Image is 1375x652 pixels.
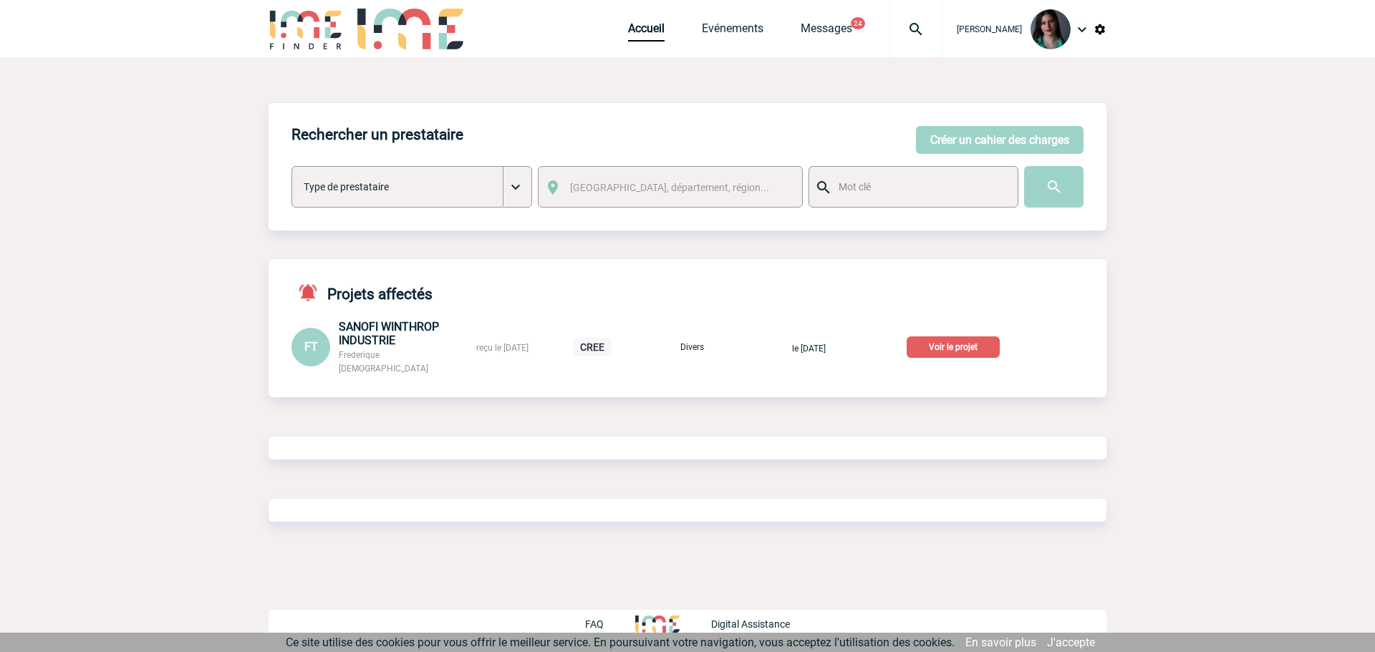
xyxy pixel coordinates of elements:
[339,350,428,374] span: Frederique [DEMOGRAPHIC_DATA]
[792,344,826,354] span: le [DATE]
[711,618,790,630] p: Digital Assistance
[573,338,612,356] p: CREE
[339,320,439,347] span: SANOFI WINTHROP INDUSTRIE
[635,615,680,633] img: http://www.idealmeetingsevents.fr/
[585,616,635,630] a: FAQ
[1031,9,1071,49] img: 131235-0.jpeg
[851,17,865,29] button: 24
[585,618,604,630] p: FAQ
[628,21,665,42] a: Accueil
[1024,166,1084,208] input: Submit
[835,177,1005,196] input: Mot clé
[291,282,433,303] h4: Projets affectés
[801,21,852,42] a: Messages
[286,636,955,649] span: Ce site utilise des cookies pour vous offrir le meilleur service. En poursuivant votre navigation...
[1047,636,1095,649] a: J'accepte
[297,282,327,303] img: notifications-active-24-px-r.png
[269,9,343,49] img: IME-Finder
[476,343,529,353] span: reçu le [DATE]
[702,21,763,42] a: Evénements
[907,336,1000,358] p: Voir le projet
[291,126,463,143] h4: Rechercher un prestataire
[957,24,1022,34] span: [PERSON_NAME]
[570,182,769,193] span: [GEOGRAPHIC_DATA], département, région...
[907,339,1005,353] a: Voir le projet
[965,636,1036,649] a: En savoir plus
[656,342,728,352] p: Divers
[304,340,318,354] span: FT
